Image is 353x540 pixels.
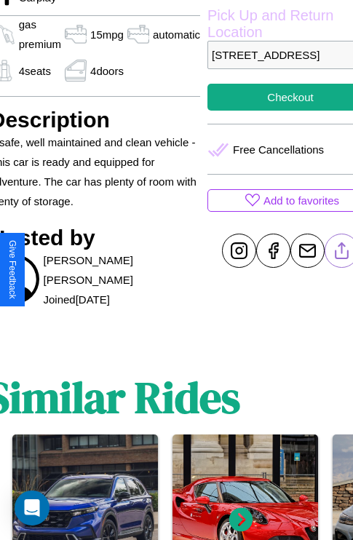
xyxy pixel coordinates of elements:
img: gas [61,23,90,45]
p: automatic [153,25,200,44]
img: gas [61,60,90,82]
img: gas [124,23,153,45]
p: 15 mpg [90,25,124,44]
p: 4 doors [90,61,124,81]
p: gas premium [19,15,61,54]
p: [PERSON_NAME] [PERSON_NAME] [43,250,200,290]
p: Add to favorites [263,191,339,210]
p: 4 seats [19,61,51,81]
div: Open Intercom Messenger [15,491,49,525]
p: Free Cancellations [233,140,324,159]
div: Give Feedback [7,240,17,299]
p: Joined [DATE] [43,290,109,309]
